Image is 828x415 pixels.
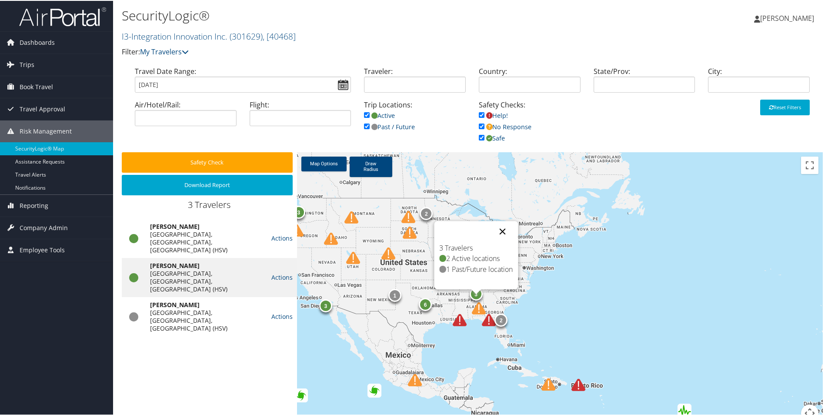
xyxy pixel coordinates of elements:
[20,53,34,75] span: Trips
[367,383,381,397] div: Green alert for tropical cyclone PRISCILLA-25. Population affected by Category 1 (120 km/h) wind ...
[140,46,189,56] a: My Travelers
[388,288,401,301] div: 1
[587,65,702,99] div: State/Prov:
[439,264,513,275] li: 1 Past/Future location
[20,97,65,119] span: Travel Approval
[128,99,243,132] div: Air/Hotel/Rail:
[243,99,358,132] div: Flight:
[263,30,296,41] span: , [ 40468 ]
[20,238,65,260] span: Employee Tools
[357,65,472,99] div: Traveler:
[20,216,68,238] span: Company Admin
[150,269,263,292] div: [GEOGRAPHIC_DATA], [GEOGRAPHIC_DATA], [GEOGRAPHIC_DATA] (HSV)
[20,194,48,216] span: Reporting
[701,65,816,99] div: City:
[122,198,297,214] div: 3 Travelers
[301,156,347,171] a: Map Options
[364,110,395,119] a: Active
[364,122,415,130] a: Past / Future
[479,110,508,119] a: Help!
[271,272,293,281] a: Actions
[472,65,587,99] div: Country:
[150,230,263,253] div: [GEOGRAPHIC_DATA], [GEOGRAPHIC_DATA], [GEOGRAPHIC_DATA] (HSV)
[122,174,293,194] button: Download Report
[20,31,55,53] span: Dashboards
[150,222,263,230] div: [PERSON_NAME]
[479,133,505,141] a: Safe
[122,151,293,172] button: Safety Check
[469,287,482,300] div: 3
[271,233,293,241] a: Actions
[319,298,332,311] div: 3
[439,243,513,275] h4: 3 Travelers
[350,156,392,176] a: Draw Radius
[420,206,433,219] div: 2
[754,4,823,30] a: [PERSON_NAME]
[760,99,810,114] button: Reset Filters
[20,75,53,97] span: Book Travel
[19,6,106,26] img: airportal-logo.png
[760,13,814,22] span: [PERSON_NAME]
[479,122,531,130] a: No Response
[494,313,507,326] div: 2
[492,220,513,241] button: Close
[150,300,263,308] div: [PERSON_NAME]
[230,30,263,41] span: ( 301629 )
[801,156,818,173] button: Toggle fullscreen view
[122,6,589,24] h1: SecurityLogic®
[472,99,587,151] div: Safety Checks:
[419,297,432,310] div: 6
[122,46,589,57] p: Filter:
[357,99,472,140] div: Trip Locations:
[294,388,308,402] div: Green alert for tropical cyclone OCTAVE-25. Population affected by Category 1 (120 km/h) wind spe...
[439,252,513,264] li: 2 Active locations
[292,205,305,218] div: 3
[128,65,357,99] div: Travel Date Range:
[150,261,263,269] div: [PERSON_NAME]
[150,308,263,331] div: [GEOGRAPHIC_DATA], [GEOGRAPHIC_DATA], [GEOGRAPHIC_DATA] (HSV)
[20,120,72,141] span: Risk Management
[122,30,296,41] a: I3-Integration Innovation Inc.
[271,311,293,320] a: Actions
